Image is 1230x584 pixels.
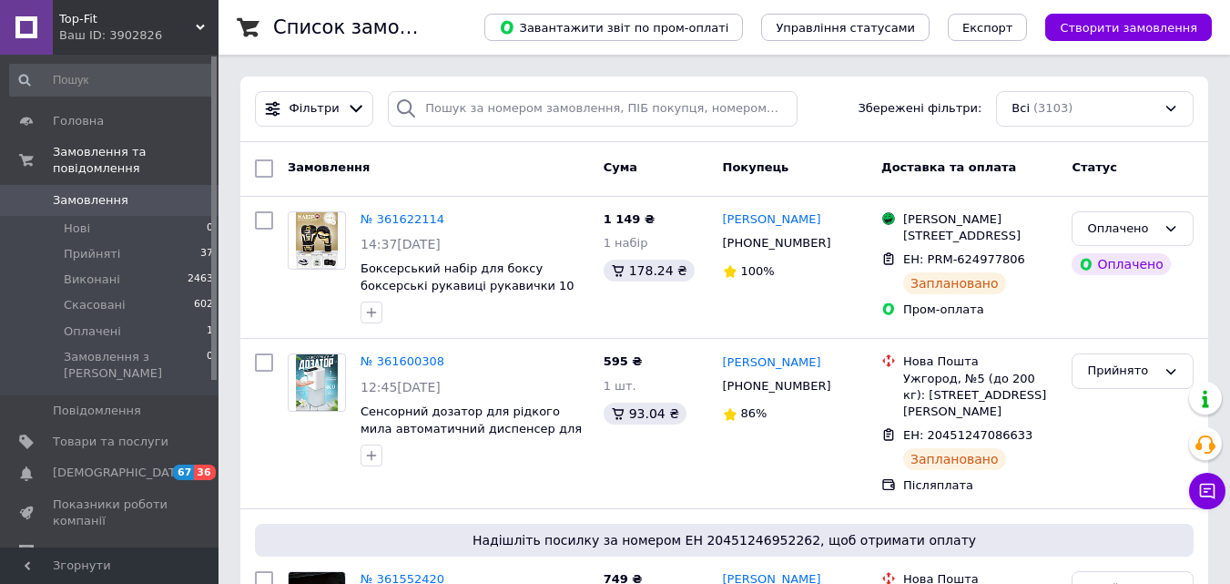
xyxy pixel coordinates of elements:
div: Пром-оплата [903,302,1057,318]
span: Фільтри [290,100,340,118]
span: 12:45[DATE] [361,380,441,394]
span: 1 149 ₴ [604,212,655,226]
div: [PHONE_NUMBER] [719,374,835,398]
div: Нова Пошта [903,353,1057,370]
span: (3103) [1033,101,1072,115]
div: Ваш ID: 3902826 [59,27,219,44]
span: 1 [207,323,213,340]
span: 2463 [188,272,213,288]
span: Товари та послуги [53,434,168,450]
div: Оплачено [1087,220,1156,239]
span: Top-Fit [59,11,196,27]
span: Замовлення та повідомлення [53,144,219,177]
span: Замовлення [288,160,370,174]
span: 0 [207,349,213,382]
span: Показники роботи компанії [53,497,168,529]
span: Надішліть посилку за номером ЕН 20451246952262, щоб отримати оплату [262,531,1186,549]
a: [PERSON_NAME] [723,354,821,372]
div: Ужгород, №5 (до 200 кг): [STREET_ADDRESS][PERSON_NAME] [903,371,1057,421]
div: Оплачено [1072,253,1170,275]
span: Замовлення [53,192,128,209]
span: 14:37[DATE] [361,237,441,251]
div: [PERSON_NAME] [903,211,1057,228]
span: Замовлення з [PERSON_NAME] [64,349,207,382]
input: Пошук за номером замовлення, ПІБ покупця, номером телефону, Email, номером накладної [388,91,797,127]
a: Боксерський набір для боксу боксерські рукавиці рукавички 10 унцій капа бинти екіпірування Venum ... [361,261,574,343]
span: Експорт [962,21,1013,35]
div: Заплановано [903,272,1006,294]
span: Cума [604,160,637,174]
span: Створити замовлення [1060,21,1197,35]
span: Покупець [723,160,789,174]
span: 36 [194,465,215,480]
div: 178.24 ₴ [604,260,695,282]
button: Чат з покупцем [1189,473,1225,509]
a: № 361622114 [361,212,444,226]
button: Завантажити звіт по пром-оплаті [484,14,743,41]
span: Управління статусами [776,21,915,35]
button: Створити замовлення [1045,14,1212,41]
span: Прийняті [64,246,120,262]
span: 1 набір [604,236,648,250]
span: 0 [207,220,213,237]
a: № 361600308 [361,354,444,368]
span: Головна [53,113,104,129]
span: Відгуки [53,544,100,560]
span: Статус [1072,160,1117,174]
span: 86% [741,406,767,420]
span: Збережені фільтри: [858,100,981,118]
input: Пошук [9,64,215,97]
div: 93.04 ₴ [604,403,686,425]
span: ЕН: PRM-624977806 [903,252,1025,266]
span: Всі [1011,100,1030,118]
span: 595 ₴ [604,354,643,368]
a: Створити замовлення [1027,20,1212,34]
h1: Список замовлень [273,16,458,38]
span: Скасовані [64,297,126,313]
span: [DEMOGRAPHIC_DATA] [53,465,188,481]
span: Доставка та оплата [881,160,1016,174]
button: Управління статусами [761,14,930,41]
span: 100% [741,264,775,278]
div: Післяплата [903,477,1057,494]
a: Сенсорний дозатор для рідкого мила автоматичний диспенсер для піни мильниця [361,405,582,452]
div: [PHONE_NUMBER] [719,231,835,255]
span: Оплачені [64,323,121,340]
img: Фото товару [296,212,339,269]
span: 67 [173,465,194,480]
span: 1 шт. [604,379,636,393]
span: Виконані [64,272,120,288]
span: ЕН: 20451247086633 [903,428,1032,442]
span: Завантажити звіт по пром-оплаті [499,19,728,36]
div: Прийнято [1087,362,1156,381]
div: Заплановано [903,448,1006,470]
a: Фото товару [288,211,346,270]
span: 602 [194,297,213,313]
span: Нові [64,220,90,237]
div: [STREET_ADDRESS] [903,228,1057,244]
span: Повідомлення [53,403,141,419]
img: Фото товару [296,354,339,411]
button: Експорт [948,14,1028,41]
span: 37 [200,246,213,262]
a: Фото товару [288,353,346,412]
a: [PERSON_NAME] [723,211,821,229]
